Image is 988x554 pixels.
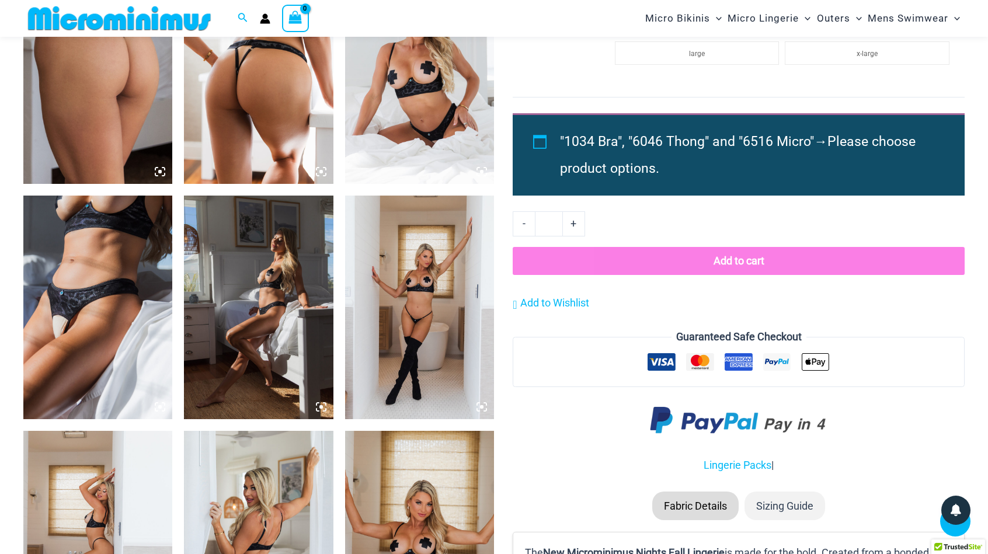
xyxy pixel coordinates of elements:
[535,211,562,236] input: Product quantity
[689,50,705,58] span: large
[23,5,215,32] img: MM SHOP LOGO FLAT
[814,4,865,33] a: OutersMenu ToggleMenu Toggle
[728,4,799,33] span: Micro Lingerie
[652,492,739,521] li: Fabric Details
[513,294,589,312] a: Add to Wishlist
[560,134,814,149] span: "1034 Bra", "6046 Thong" and "6516 Micro"
[785,41,949,65] li: x-large
[23,196,172,419] img: Nights Fall Silver Leopard 1036 Bra 6046 Thong
[615,41,779,65] li: large
[857,50,878,58] span: x-large
[850,4,862,33] span: Menu Toggle
[513,211,535,236] a: -
[799,4,810,33] span: Menu Toggle
[282,5,309,32] a: View Shopping Cart, empty
[260,13,270,24] a: Account icon link
[238,11,248,26] a: Search icon link
[563,211,585,236] a: +
[520,297,589,309] span: Add to Wishlist
[817,4,850,33] span: Outers
[513,247,965,275] button: Add to cart
[710,4,722,33] span: Menu Toggle
[948,4,960,33] span: Menu Toggle
[745,492,825,521] li: Sizing Guide
[704,459,771,471] a: Lingerie Packs
[725,4,813,33] a: Micro LingerieMenu ToggleMenu Toggle
[560,128,938,182] li: →
[345,196,494,419] img: Nights Fall Silver Leopard 1036 Bra 6516 Micro
[184,196,333,419] img: Nights Fall Silver Leopard 1036 Bra 6046 Thong
[868,4,948,33] span: Mens Swimwear
[645,4,710,33] span: Micro Bikinis
[672,328,806,346] legend: Guaranteed Safe Checkout
[513,457,965,474] p: |
[641,2,965,35] nav: Site Navigation
[865,4,963,33] a: Mens SwimwearMenu ToggleMenu Toggle
[642,4,725,33] a: Micro BikinisMenu ToggleMenu Toggle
